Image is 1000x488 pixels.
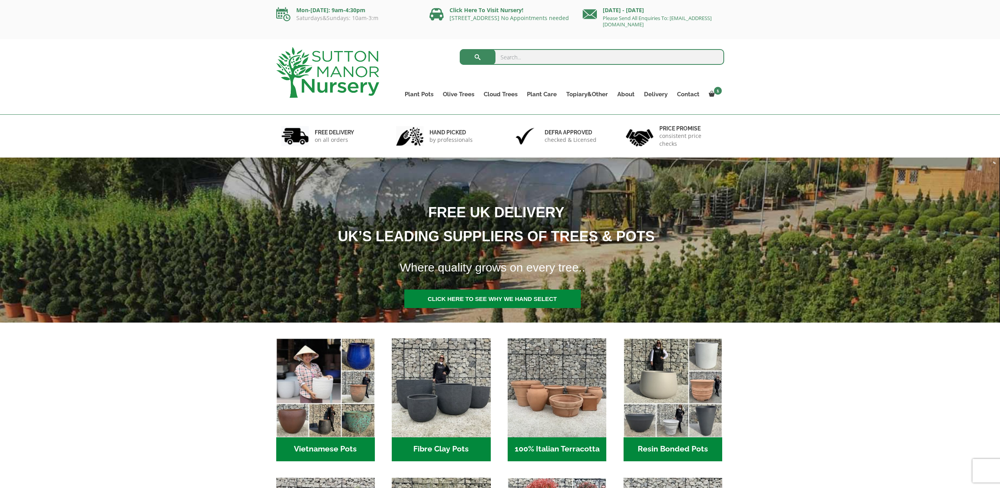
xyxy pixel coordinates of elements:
[714,87,722,95] span: 1
[429,136,473,144] p: by professionals
[624,437,722,462] h2: Resin Bonded Pots
[639,89,672,100] a: Delivery
[545,136,596,144] p: checked & Licensed
[508,338,606,437] img: Home - 1B137C32 8D99 4B1A AA2F 25D5E514E47D 1 105 c
[276,6,418,15] p: Mon-[DATE]: 9am-4:30pm
[438,89,479,100] a: Olive Trees
[522,89,561,100] a: Plant Care
[624,338,722,437] img: Home - 67232D1B A461 444F B0F6 BDEDC2C7E10B 1 105 c
[508,338,606,461] a: Visit product category 100% Italian Terracotta
[583,6,724,15] p: [DATE] - [DATE]
[276,15,418,21] p: Saturdays&Sundays: 10am-3:m
[392,437,490,462] h2: Fibre Clay Pots
[479,89,522,100] a: Cloud Trees
[276,47,379,98] img: logo
[276,437,375,462] h2: Vietnamese Pots
[396,126,424,146] img: 2.jpg
[460,49,724,65] input: Search...
[429,129,473,136] h6: hand picked
[390,256,776,279] h1: Where quality grows on every tree..
[400,89,438,100] a: Plant Pots
[315,136,354,144] p: on all orders
[545,129,596,136] h6: Defra approved
[450,14,569,22] a: [STREET_ADDRESS] No Appointments needed
[281,126,309,146] img: 1.jpg
[508,437,606,462] h2: 100% Italian Terracotta
[511,126,539,146] img: 3.jpg
[626,124,653,148] img: 4.jpg
[276,338,375,461] a: Visit product category Vietnamese Pots
[624,338,722,461] a: Visit product category Resin Bonded Pots
[672,89,704,100] a: Contact
[704,89,724,100] a: 1
[392,338,490,437] img: Home - 8194B7A3 2818 4562 B9DD 4EBD5DC21C71 1 105 c 1
[315,129,354,136] h6: FREE DELIVERY
[450,6,523,14] a: Click Here To Visit Nursery!
[561,89,613,100] a: Topiary&Other
[392,338,490,461] a: Visit product category Fibre Clay Pots
[659,132,719,148] p: consistent price checks
[613,89,639,100] a: About
[659,125,719,132] h6: Price promise
[603,15,712,28] a: Please Send All Enquiries To: [EMAIL_ADDRESS][DOMAIN_NAME]
[276,338,375,437] img: Home - 6E921A5B 9E2F 4B13 AB99 4EF601C89C59 1 105 c
[207,200,776,248] h1: FREE UK DELIVERY UK’S LEADING SUPPLIERS OF TREES & POTS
